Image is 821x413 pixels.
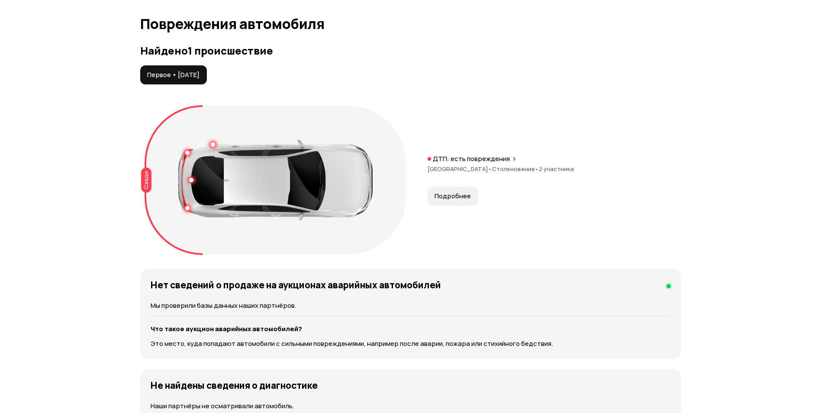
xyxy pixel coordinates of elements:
p: ДТП: есть повреждения [433,155,510,163]
p: Наши партнёры не осматривали автомобиль. [151,401,671,411]
span: Столкновение [492,165,539,173]
span: 2 участника [539,165,574,173]
h1: Повреждения автомобиля [140,16,681,32]
h3: Найдено 1 происшествие [140,45,681,57]
span: Подробнее [435,192,471,200]
span: • [535,165,539,173]
strong: Что такое аукцион аварийных автомобилей? [151,324,302,333]
button: Первое • [DATE] [140,65,207,84]
span: [GEOGRAPHIC_DATA] [428,165,492,173]
p: Это место, куда попадают автомобили с сильными повреждениями, например после аварии, пожара или с... [151,339,671,348]
div: Сзади [141,168,151,193]
span: Первое • [DATE] [147,71,200,79]
p: Мы проверили базы данных наших партнёров. [151,301,671,310]
button: Подробнее [428,187,478,206]
h4: Нет сведений о продаже на аукционах аварийных автомобилей [151,279,441,290]
h4: Не найдены сведения о диагностике [151,380,318,391]
span: • [488,165,492,173]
